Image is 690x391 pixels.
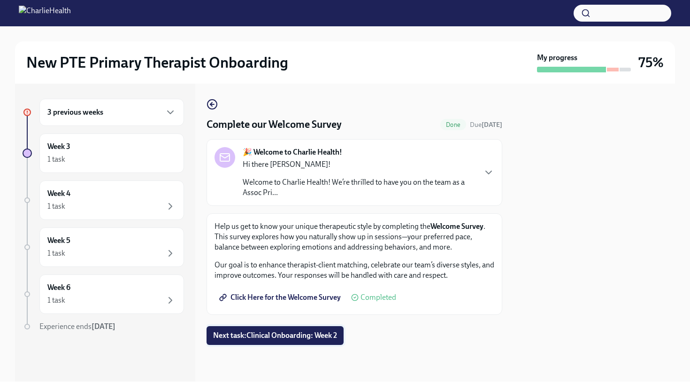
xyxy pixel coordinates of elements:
[23,180,184,220] a: Week 41 task
[47,235,70,246] h6: Week 5
[47,107,103,117] h6: 3 previous weeks
[19,6,71,21] img: CharlieHealth
[470,121,502,129] span: Due
[213,331,337,340] span: Next task : Clinical Onboarding: Week 2
[482,121,502,129] strong: [DATE]
[243,159,475,170] p: Hi there [PERSON_NAME]!
[23,274,184,314] a: Week 61 task
[215,221,494,252] p: Help us get to know your unique therapeutic style by completing the . This survey explores how yo...
[360,294,396,301] span: Completed
[215,260,494,281] p: Our goal is to enhance therapist-client matching, celebrate our team’s diverse styles, and improv...
[47,154,65,164] div: 1 task
[23,227,184,267] a: Week 51 task
[39,322,115,331] span: Experience ends
[470,120,502,129] span: September 4th, 2025 09:00
[47,282,70,293] h6: Week 6
[92,322,115,331] strong: [DATE]
[215,288,347,307] a: Click Here for the Welcome Survey
[243,147,342,157] strong: 🎉 Welcome to Charlie Health!
[207,326,344,345] button: Next task:Clinical Onboarding: Week 2
[221,293,341,302] span: Click Here for the Welcome Survey
[39,99,184,126] div: 3 previous weeks
[537,53,577,63] strong: My progress
[26,53,288,72] h2: New PTE Primary Therapist Onboarding
[23,133,184,173] a: Week 31 task
[47,248,65,258] div: 1 task
[430,222,483,231] strong: Welcome Survey
[638,54,664,71] h3: 75%
[207,117,342,132] h4: Complete our Welcome Survey
[243,177,475,198] p: Welcome to Charlie Health! We’re thrilled to have you on the team as a Assoc Pri...
[440,121,466,128] span: Done
[47,188,70,199] h6: Week 4
[47,295,65,305] div: 1 task
[47,201,65,211] div: 1 task
[47,141,70,152] h6: Week 3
